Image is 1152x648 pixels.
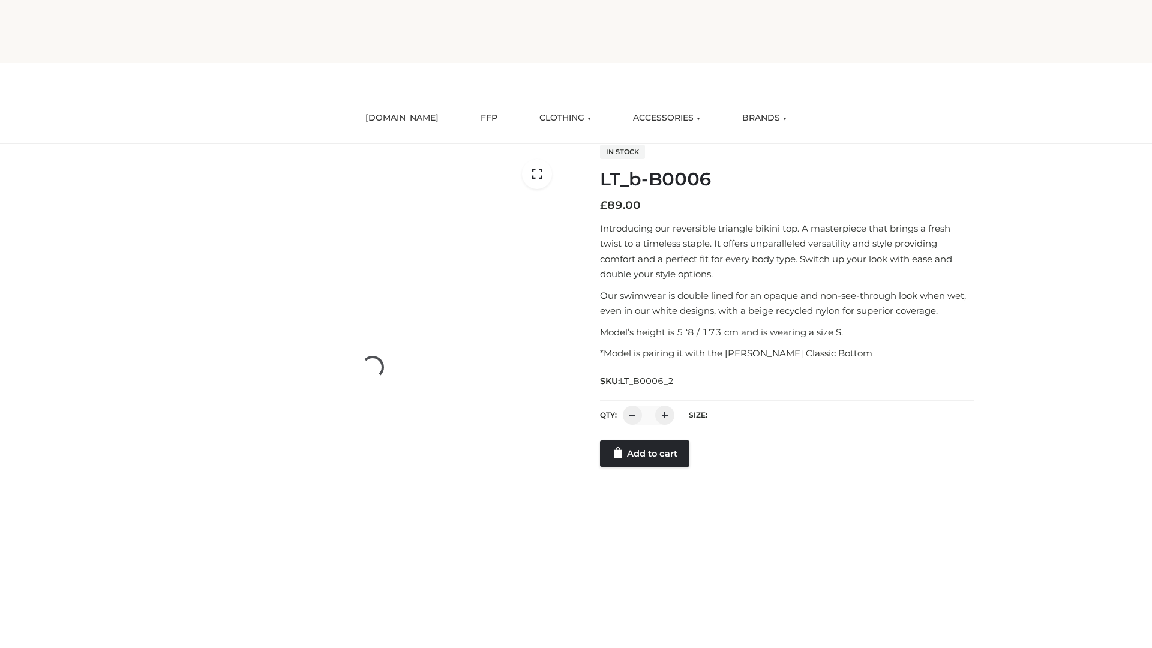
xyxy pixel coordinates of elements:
p: Model’s height is 5 ‘8 / 173 cm and is wearing a size S. [600,325,974,340]
span: In stock [600,145,645,159]
a: [DOMAIN_NAME] [356,105,448,131]
p: Our swimwear is double lined for an opaque and non-see-through look when wet, even in our white d... [600,288,974,319]
a: Add to cart [600,440,689,467]
p: *Model is pairing it with the [PERSON_NAME] Classic Bottom [600,346,974,361]
label: Size: [689,410,707,419]
bdi: 89.00 [600,199,641,212]
span: LT_B0006_2 [620,376,674,386]
a: ACCESSORIES [624,105,709,131]
a: FFP [472,105,506,131]
label: QTY: [600,410,617,419]
p: Introducing our reversible triangle bikini top. A masterpiece that brings a fresh twist to a time... [600,221,974,282]
span: £ [600,199,607,212]
h1: LT_b-B0006 [600,169,974,190]
a: CLOTHING [530,105,600,131]
a: BRANDS [733,105,796,131]
span: SKU: [600,374,675,388]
